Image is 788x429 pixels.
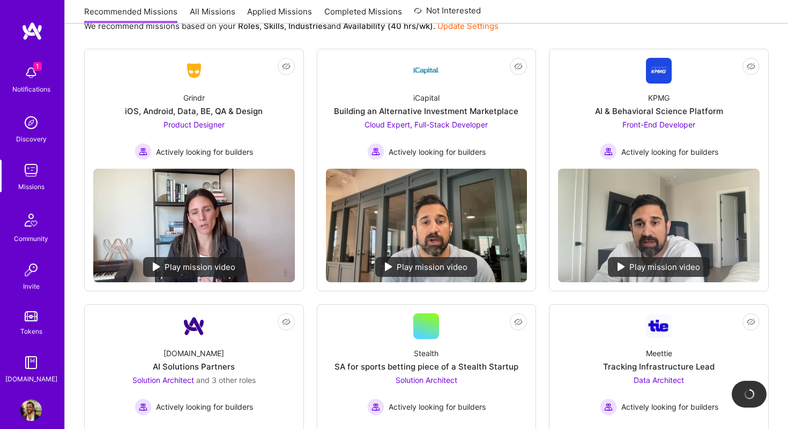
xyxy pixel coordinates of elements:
[747,62,755,71] i: icon EyeClosed
[30,17,53,26] div: v 4.0.24
[190,6,235,24] a: All Missions
[33,62,42,71] span: 1
[183,92,205,103] div: Grindr
[622,120,695,129] span: Front-End Developer
[181,61,207,80] img: Company Logo
[603,361,715,372] div: Tracking Infrastructure Lead
[389,401,486,412] span: Actively looking for builders
[163,120,225,129] span: Product Designer
[20,62,42,84] img: bell
[282,318,291,326] i: icon EyeClosed
[84,20,499,32] p: We recommend missions based on your , , and .
[43,63,96,70] div: Domain Overview
[646,348,672,359] div: Meettie
[135,143,152,160] img: Actively looking for builders
[93,58,295,160] a: Company LogoGrindriOS, Android, Data, BE, QA & DesignProduct Designer Actively looking for builde...
[21,21,43,41] img: logo
[634,375,684,385] span: Data Architect
[18,181,44,192] div: Missions
[20,160,42,181] img: teamwork
[108,62,117,71] img: tab_keywords_by_traffic_grey.svg
[5,373,57,385] div: [DOMAIN_NAME]
[742,387,756,401] img: loading
[196,375,256,385] span: and 3 other roles
[514,62,523,71] i: icon EyeClosed
[135,398,152,416] img: Actively looking for builders
[375,257,477,277] div: Play mission video
[93,169,295,282] img: No Mission
[18,400,44,421] a: User Avatar
[143,257,245,277] div: Play mission video
[25,311,38,321] img: tokens
[621,401,718,412] span: Actively looking for builders
[413,58,439,84] img: Company Logo
[414,348,438,359] div: Stealth
[238,21,259,31] b: Roles
[153,262,160,271] img: play
[163,348,224,359] div: [DOMAIN_NAME]
[120,63,177,70] div: Keywords by Traffic
[264,21,284,31] b: Skills
[648,92,670,103] div: KPMG
[608,257,710,277] div: Play mission video
[16,133,47,145] div: Discovery
[181,313,207,339] img: Company Logo
[17,28,26,36] img: website_grey.svg
[326,58,527,160] a: Company LogoiCapitalBuilding an Alternative Investment MarketplaceCloud Expert, Full-Stack Develo...
[414,4,481,24] a: Not Interested
[385,262,392,271] img: play
[156,401,253,412] span: Actively looking for builders
[20,352,42,373] img: guide book
[14,233,48,244] div: Community
[20,112,42,133] img: discovery
[367,398,384,416] img: Actively looking for builders
[600,398,617,416] img: Actively looking for builders
[334,361,518,372] div: SA for sports betting piece of a Stealth Startup
[153,361,235,372] div: AI Solutions Partners
[437,21,499,31] a: Update Settings
[125,106,263,117] div: iOS, Android, Data, BE, QA & Design
[18,207,44,233] img: Community
[132,375,194,385] span: Solution Architect
[20,400,42,421] img: User Avatar
[247,6,312,24] a: Applied Missions
[28,28,118,36] div: Domain: [DOMAIN_NAME]
[389,146,486,157] span: Actively looking for builders
[367,143,384,160] img: Actively looking for builders
[17,17,26,26] img: logo_orange.svg
[558,58,760,160] a: Company LogoKPMGAI & Behavioral Science PlatformFront-End Developer Actively looking for builders...
[514,318,523,326] i: icon EyeClosed
[413,92,440,103] div: iCapital
[20,326,42,337] div: Tokens
[396,375,457,385] span: Solution Architect
[23,281,40,292] div: Invite
[646,314,672,337] img: Company Logo
[84,6,177,24] a: Recommended Missions
[326,169,527,282] img: No Mission
[12,84,50,95] div: Notifications
[343,21,433,31] b: Availability (40 hrs/wk)
[618,262,625,271] img: play
[600,143,617,160] img: Actively looking for builders
[334,106,518,117] div: Building an Alternative Investment Marketplace
[20,259,42,281] img: Invite
[595,106,723,117] div: AI & Behavioral Science Platform
[288,21,327,31] b: Industries
[558,169,760,282] img: No Mission
[365,120,488,129] span: Cloud Expert, Full-Stack Developer
[282,62,291,71] i: icon EyeClosed
[621,146,718,157] span: Actively looking for builders
[646,58,672,84] img: Company Logo
[324,6,402,24] a: Completed Missions
[747,318,755,326] i: icon EyeClosed
[156,146,253,157] span: Actively looking for builders
[31,62,40,71] img: tab_domain_overview_orange.svg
